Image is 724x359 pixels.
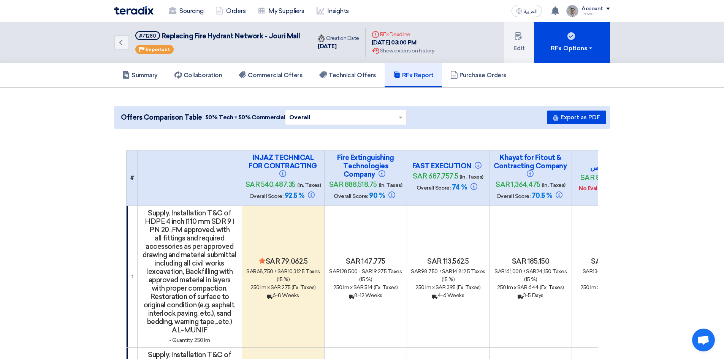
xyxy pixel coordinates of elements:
[575,291,651,299] div: 1-2 Weeks
[372,30,434,38] div: RFx Deadline
[328,291,404,299] div: 8-12 Weeks
[493,153,569,179] h4: Khayat for Fitout & Contracting Company
[239,71,303,79] h5: Commercial Offers
[575,163,651,172] h4: سترونغ بيس
[318,42,359,51] div: [DATE]
[249,193,283,199] span: Overall Score:
[442,63,515,87] a: Purchase Orders
[575,257,651,266] h4: sar 154,962.5
[328,153,404,179] h4: Fire Extinguishing Technologies Company
[127,150,138,206] th: #
[209,3,252,19] a: Orders
[353,284,373,291] span: sar 514
[292,284,316,291] span: (Ex. Taxes)
[328,267,404,283] div: 128,500 + 19,275 Taxes (15 %)
[497,284,506,291] span: 250
[311,63,384,87] a: Technical Offers
[411,268,421,275] span: sar
[581,12,610,16] div: Dowel
[328,257,404,266] h4: sar 147,775
[114,63,166,87] a: Summary
[127,206,138,348] td: 1
[580,284,589,291] span: 250
[250,284,260,291] span: 250
[318,34,359,42] div: Creation Date
[410,257,486,266] h4: sar 113,562.5
[532,191,552,200] span: 70.5 %
[245,257,321,266] h4: sar 79,062.5
[329,180,377,189] span: sar 888,518.75
[504,22,534,63] button: Edit
[121,112,202,123] span: Offers Comparison Table
[297,182,321,188] span: (In. Taxes)
[205,113,285,122] span: 50% Tech + 50% Commercial
[410,291,486,299] div: 4-6 Weeks
[413,172,458,180] span: sar 687,757.5
[246,268,257,275] span: sar
[343,284,352,291] span: lm x
[114,6,154,15] img: Teradix logo
[379,182,402,188] span: (In. Taxes)
[551,44,594,53] div: RFx Options
[245,267,321,283] div: 68,750 + 10,312.5 Taxes (15 %)
[230,63,311,87] a: Commercial Offers
[450,71,507,79] h5: Purchase Orders
[425,284,434,291] span: lm x
[277,268,288,275] span: sar
[141,209,239,334] h4: Supply, Installation T&C of HDPE 4 inch (110 mm SDR 9 ) PN 20 ,FM approved. with all fittings and...
[271,284,291,291] span: sar 275
[285,191,304,200] span: 92.5 %
[162,32,300,40] span: Replacing Fire Hydrant Network - Jouri Mall
[547,111,606,124] button: Export as PDF
[393,71,434,79] h5: RFx Report
[692,329,715,351] div: Open chat
[311,3,355,19] a: Insights
[415,284,425,291] span: 250
[369,191,385,200] span: 90 %
[566,5,578,17] img: IMG_1753965247717.jpg
[456,284,481,291] span: (Ex. Taxes)
[329,268,339,275] span: sar
[540,284,564,291] span: (Ex. Taxes)
[135,31,300,41] h5: Replacing Fire Hydrant Network - Jouri Mall
[252,3,310,19] a: My Suppliers
[163,3,209,19] a: Sourcing
[319,71,376,79] h5: Technical Offers
[260,284,269,291] span: lm x
[362,268,372,275] span: sar
[166,63,231,87] a: Collaboration
[169,337,210,343] span: - Quantity: 250 lm
[517,284,539,291] span: sar 644
[372,38,434,47] div: [DATE] 03:00 PM
[385,63,442,87] a: RFx Report
[146,47,170,52] span: Important
[174,71,222,79] h5: Collaboration
[581,6,603,12] div: Account
[512,5,542,17] button: العربية
[580,174,621,182] span: sar 820,985
[493,291,569,299] div: 3-5 Days
[334,193,368,199] span: Overall Score:
[417,185,450,191] span: Overall Score:
[372,47,434,55] div: Show extension history
[436,284,456,291] span: sar 395
[245,291,321,299] div: 6-8 Weeks
[542,182,566,188] span: (In. Taxes)
[245,153,321,179] h4: INJAZ TECHNICAL FOR CONTRACTING
[410,162,486,170] h4: FAST EXECUTION
[494,268,505,275] span: sar
[410,267,486,283] div: 98,750 + 14,812.5 Taxes (15 %)
[493,267,569,283] div: 161,000 + 24,150 Taxes (15 %)
[442,268,452,275] span: sar
[583,268,593,275] span: sar
[507,284,516,291] span: lm x
[575,185,651,193] div: No Evaluation Provided
[122,71,158,79] h5: Summary
[575,267,651,283] div: 134,750 + 20,212.5 Taxes (15 %)
[496,180,540,189] span: sar 1,364,475
[459,174,483,180] span: (In. Taxes)
[452,183,467,191] span: 74 %
[374,284,398,291] span: (Ex. Taxes)
[246,180,296,189] span: sar 540,487.35
[534,22,610,63] button: RFx Options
